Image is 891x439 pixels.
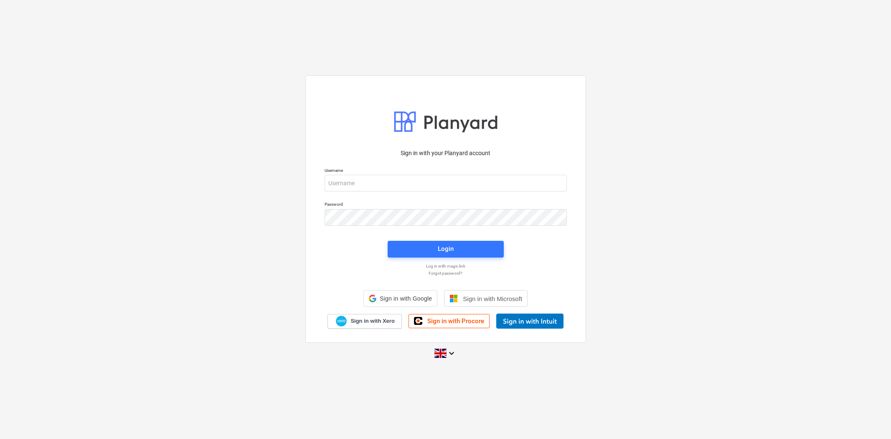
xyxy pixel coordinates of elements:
[320,263,571,269] a: Log in with magic link
[325,202,567,209] p: Password
[427,317,484,325] span: Sign in with Procore
[449,294,458,303] img: Microsoft logo
[325,168,567,175] p: Username
[325,175,567,191] input: Username
[336,316,347,327] img: Xero logo
[447,348,457,358] i: keyboard_arrow_down
[388,241,504,258] button: Login
[409,314,490,328] a: Sign in with Procore
[325,149,567,158] p: Sign in with your Planyard account
[380,295,432,302] span: Sign in with Google
[350,317,394,325] span: Sign in with Xero
[438,243,454,254] div: Login
[463,295,522,302] span: Sign in with Microsoft
[327,314,402,329] a: Sign in with Xero
[363,290,437,307] div: Sign in with Google
[320,271,571,276] a: Forgot password?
